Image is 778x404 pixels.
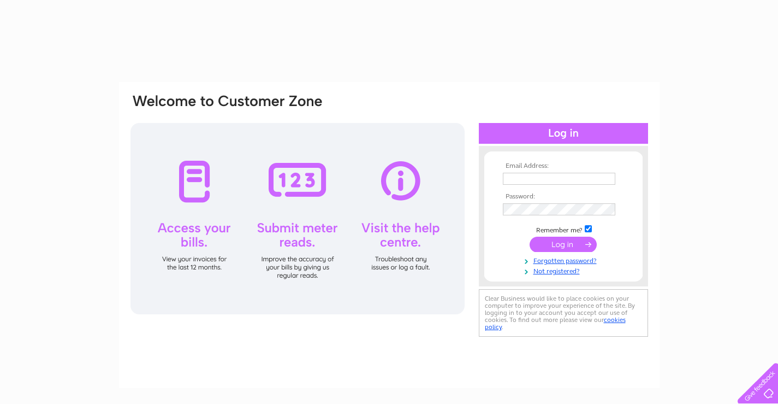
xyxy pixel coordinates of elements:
[500,224,627,235] td: Remember me?
[530,237,597,252] input: Submit
[500,193,627,201] th: Password:
[500,162,627,170] th: Email Address:
[485,316,626,331] a: cookies policy
[479,289,648,337] div: Clear Business would like to place cookies on your computer to improve your experience of the sit...
[503,265,627,276] a: Not registered?
[503,255,627,265] a: Forgotten password?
